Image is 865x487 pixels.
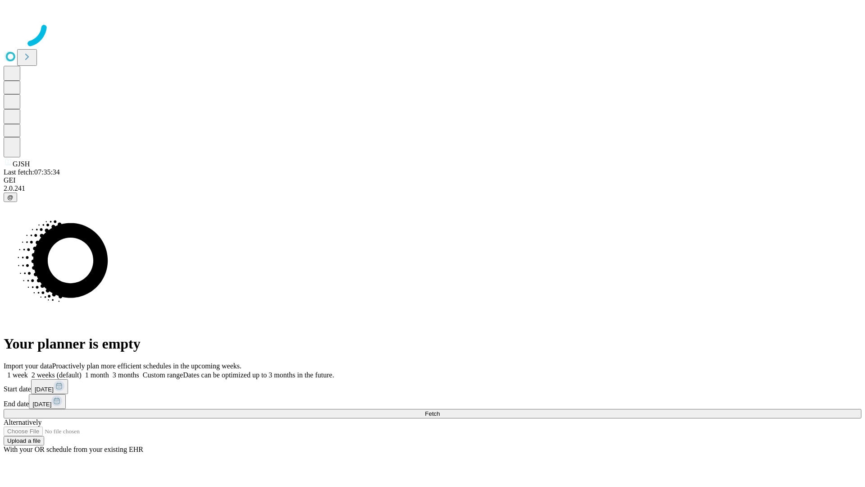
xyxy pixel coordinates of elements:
[32,401,51,408] span: [DATE]
[85,371,109,379] span: 1 month
[4,184,861,193] div: 2.0.241
[29,394,66,409] button: [DATE]
[7,194,14,201] span: @
[4,176,861,184] div: GEI
[4,193,17,202] button: @
[4,436,44,446] button: Upload a file
[4,379,861,394] div: Start date
[4,335,861,352] h1: Your planner is empty
[4,362,52,370] span: Import your data
[4,409,861,418] button: Fetch
[35,386,54,393] span: [DATE]
[32,371,82,379] span: 2 weeks (default)
[4,446,143,453] span: With your OR schedule from your existing EHR
[143,371,183,379] span: Custom range
[52,362,241,370] span: Proactively plan more efficient schedules in the upcoming weeks.
[4,394,861,409] div: End date
[4,168,60,176] span: Last fetch: 07:35:34
[13,160,30,168] span: GJSH
[113,371,139,379] span: 3 months
[7,371,28,379] span: 1 week
[183,371,334,379] span: Dates can be optimized up to 3 months in the future.
[31,379,68,394] button: [DATE]
[4,418,41,426] span: Alternatively
[425,410,440,417] span: Fetch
